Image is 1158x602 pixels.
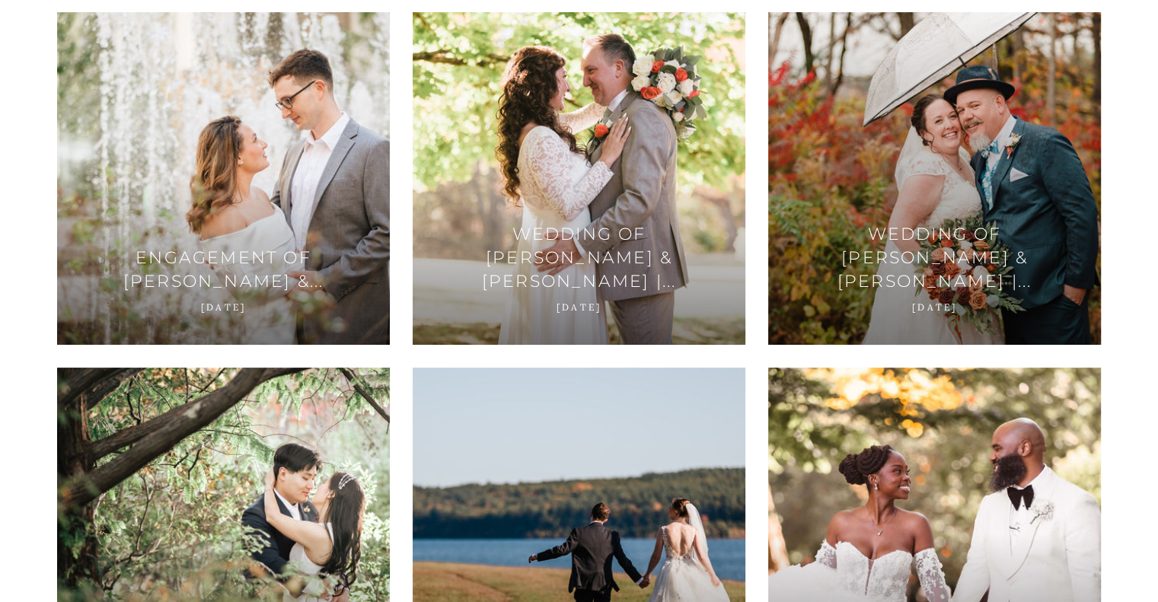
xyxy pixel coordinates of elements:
[768,12,1101,345] a: Wedding of [PERSON_NAME] & [PERSON_NAME] |... [DATE]
[799,222,1070,294] h3: Wedding of [PERSON_NAME] & [PERSON_NAME] |...
[88,246,359,293] h3: Engagement of [PERSON_NAME] &...
[57,12,390,345] a: Engagement of [PERSON_NAME] &... [DATE]
[799,301,1070,314] p: [DATE]
[413,12,745,345] a: Wedding of [PERSON_NAME] & [PERSON_NAME] |... [DATE]
[88,301,359,314] p: [DATE]
[443,222,715,294] h3: Wedding of [PERSON_NAME] & [PERSON_NAME] |...
[443,301,715,314] p: [DATE]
